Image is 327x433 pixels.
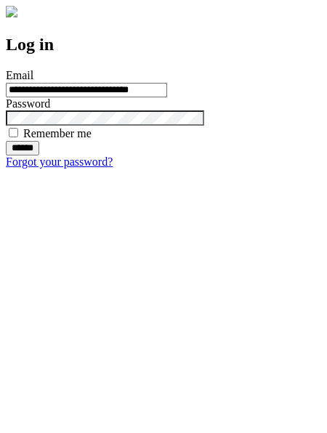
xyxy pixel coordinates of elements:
[6,69,33,81] label: Email
[6,97,50,110] label: Password
[6,35,321,54] h2: Log in
[6,6,17,17] img: logo-4e3dc11c47720685a147b03b5a06dd966a58ff35d612b21f08c02c0306f2b779.png
[23,127,92,139] label: Remember me
[6,155,113,168] a: Forgot your password?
